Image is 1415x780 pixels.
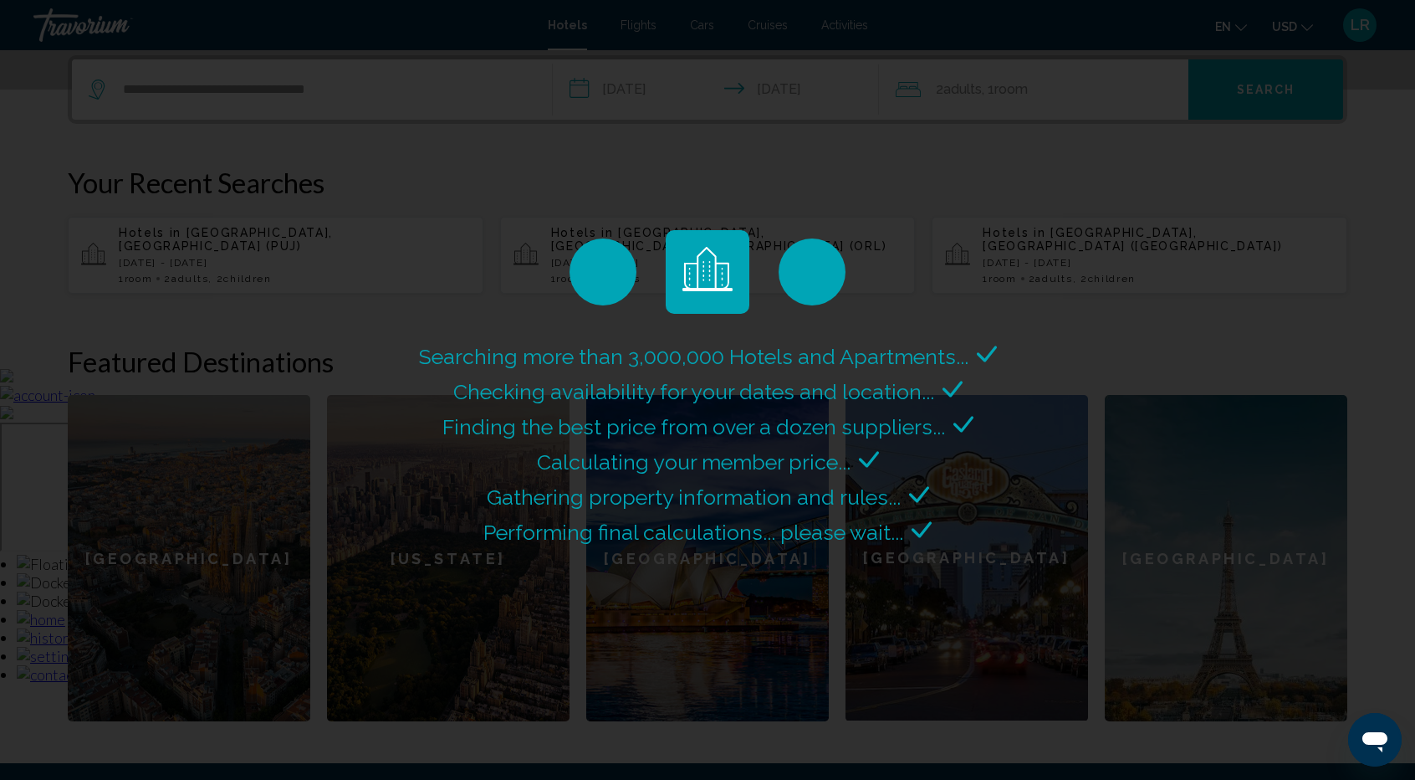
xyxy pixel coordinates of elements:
[442,414,945,439] span: Finding the best price from over a dozen suppliers...
[483,520,903,545] span: Performing final calculations... please wait...
[419,344,968,369] span: Searching more than 3,000,000 Hotels and Apartments...
[537,449,851,475] span: Calculating your member price...
[1348,713,1402,767] iframe: Botón para iniciar la ventana de mensajería
[487,485,901,510] span: Gathering property information and rules...
[453,379,934,404] span: Checking availability for your dates and location...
